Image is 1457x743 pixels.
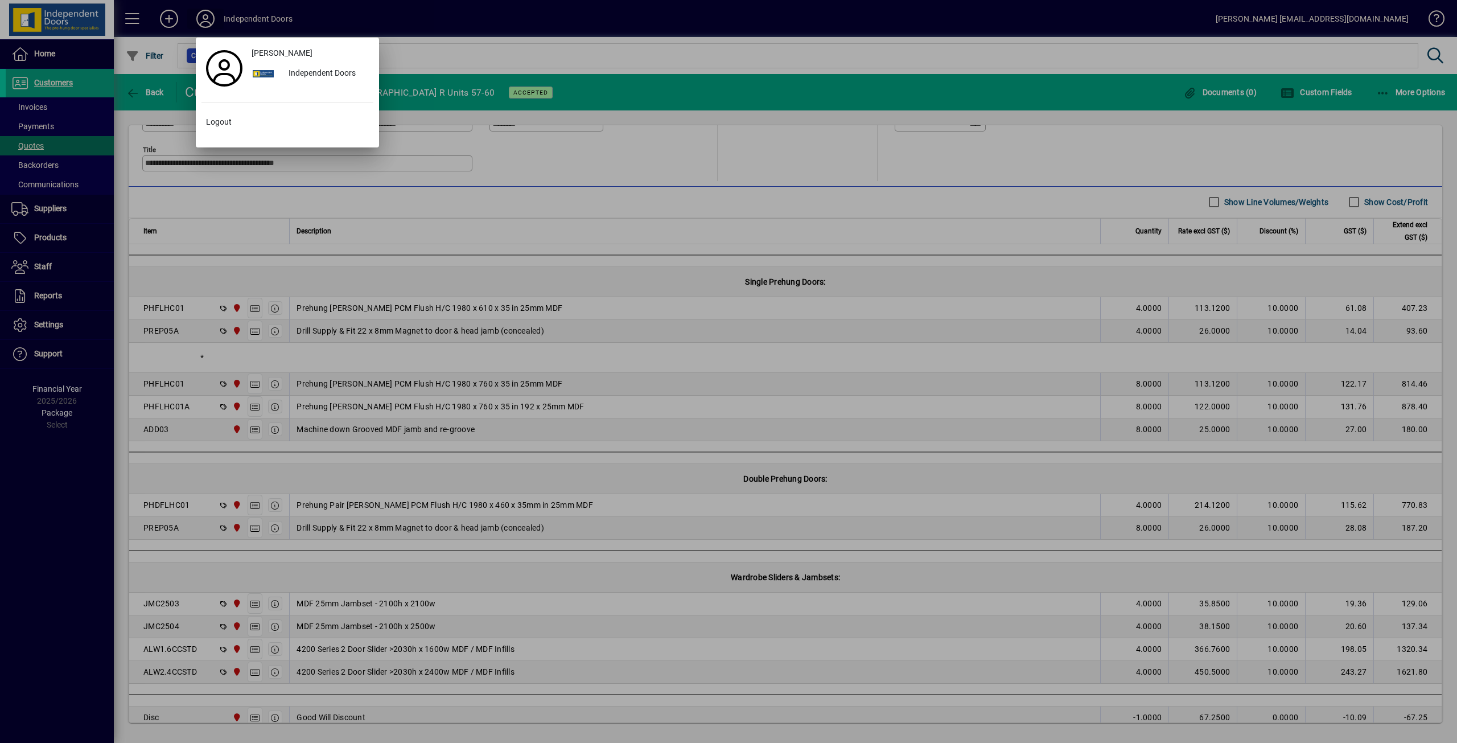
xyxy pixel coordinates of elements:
a: [PERSON_NAME] [247,43,373,64]
button: Independent Doors [247,64,373,84]
span: [PERSON_NAME] [252,47,312,59]
button: Logout [201,112,373,133]
span: Logout [206,116,232,128]
a: Profile [201,58,247,79]
div: Independent Doors [279,64,373,84]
